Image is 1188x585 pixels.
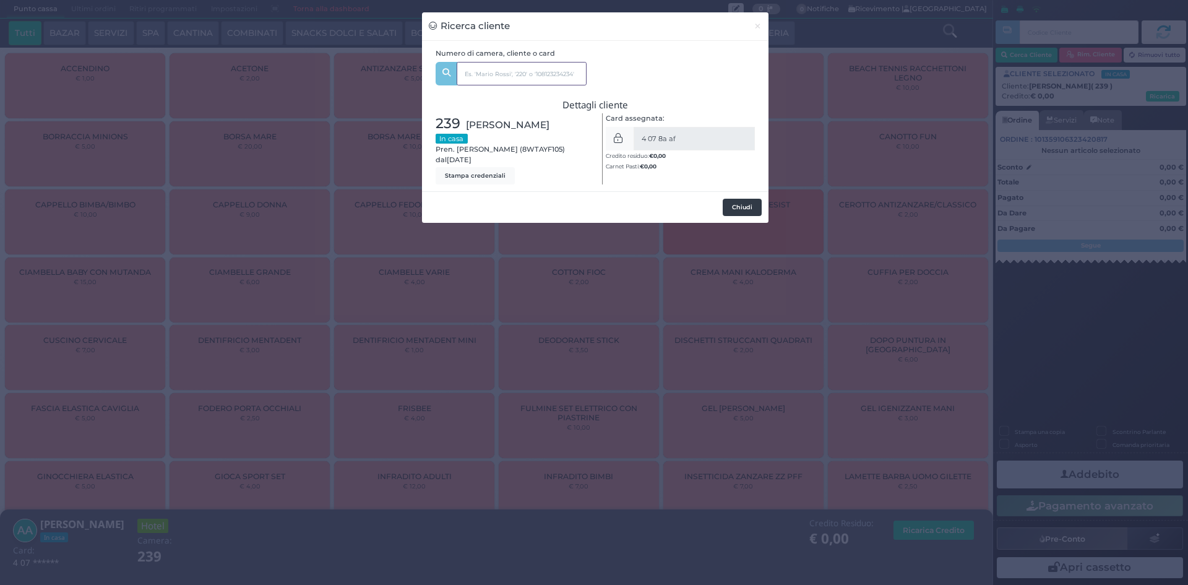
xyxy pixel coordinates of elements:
span: 239 [436,113,460,134]
span: 0,00 [644,162,656,170]
span: 0,00 [653,152,666,160]
span: [PERSON_NAME] [466,118,549,132]
button: Stampa credenziali [436,167,515,184]
small: Carnet Pasti: [606,163,656,170]
h3: Ricerca cliente [429,19,510,33]
b: € [640,163,656,170]
span: [DATE] [447,155,471,165]
button: Chiudi [723,199,762,216]
small: In casa [436,134,468,144]
small: Credito residuo: [606,152,666,159]
label: Card assegnata: [606,113,665,124]
button: Chiudi [747,12,768,40]
input: Es. 'Mario Rossi', '220' o '108123234234' [457,62,587,85]
h3: Dettagli cliente [436,100,755,110]
b: € [649,152,666,159]
div: Pren. [PERSON_NAME] (8WTAYF105) dal [429,113,595,184]
label: Numero di camera, cliente o card [436,48,555,59]
span: × [754,19,762,33]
